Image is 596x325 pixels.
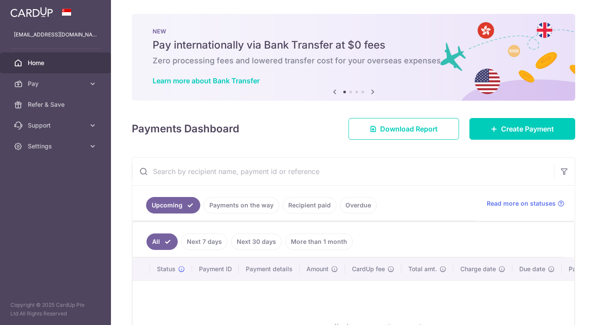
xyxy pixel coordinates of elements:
[132,158,554,185] input: Search by recipient name, payment id or reference
[306,265,329,273] span: Amount
[132,121,239,137] h4: Payments Dashboard
[231,233,282,250] a: Next 30 days
[153,76,260,85] a: Learn more about Bank Transfer
[204,197,279,213] a: Payments on the way
[181,233,228,250] a: Next 7 days
[28,142,85,151] span: Settings
[501,124,554,134] span: Create Payment
[153,38,554,52] h5: Pay internationally via Bank Transfer at $0 fees
[28,59,85,67] span: Home
[132,14,575,101] img: Bank transfer banner
[283,197,336,213] a: Recipient paid
[28,100,85,109] span: Refer & Save
[157,265,176,273] span: Status
[192,258,239,280] th: Payment ID
[28,79,85,88] span: Pay
[487,199,556,208] span: Read more on statuses
[239,258,300,280] th: Payment details
[487,199,564,208] a: Read more on statuses
[469,118,575,140] a: Create Payment
[146,197,200,213] a: Upcoming
[519,265,545,273] span: Due date
[408,265,437,273] span: Total amt.
[340,197,377,213] a: Overdue
[14,30,97,39] p: [EMAIL_ADDRESS][DOMAIN_NAME]
[352,265,385,273] span: CardUp fee
[147,233,178,250] a: All
[380,124,438,134] span: Download Report
[10,7,53,17] img: CardUp
[285,233,353,250] a: More than 1 month
[153,56,554,66] h6: Zero processing fees and lowered transfer cost for your overseas expenses
[28,121,85,130] span: Support
[153,28,554,35] p: NEW
[348,118,459,140] a: Download Report
[460,265,496,273] span: Charge date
